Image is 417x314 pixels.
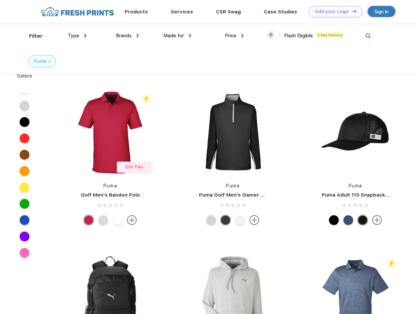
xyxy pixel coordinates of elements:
img: DT [352,9,356,13]
span: Made for [163,33,184,39]
div: Ski Patrol [84,215,94,225]
img: dropdown.png [241,34,244,38]
div: Colors [12,73,37,79]
div: Peacoat Qut Shd [343,215,353,225]
img: more.svg [372,215,382,225]
span: Type [68,33,79,39]
a: Puma [226,183,240,188]
a: Puma [103,183,117,188]
a: Services [171,9,193,15]
div: Filter [29,32,43,40]
img: dropdown.png [136,34,139,38]
img: desktop_search.svg [363,31,373,42]
span: Flash Eligible [284,33,313,39]
span: Price [225,33,236,39]
span: Our Fav [125,164,143,169]
img: more.svg [249,215,259,225]
img: func=resize&h=266 [189,89,276,176]
img: filter_cancel.svg [48,61,51,63]
img: func=resize&h=266 [67,89,154,176]
a: CSR Swag [216,9,241,15]
img: dropdown.png [189,34,191,38]
div: Bright White [113,215,122,225]
div: Puma [34,58,46,65]
img: func=resize&h=266 [312,89,399,176]
img: fo%20logo%202.webp [39,6,116,17]
img: dropdown.png [84,34,86,38]
div: Sign in [374,8,389,15]
div: Pma Blk Pma Blk [329,215,339,225]
img: more.svg [127,215,137,225]
div: Puma Black [221,215,230,225]
span: Brands [116,33,132,39]
a: Puma Golf Men's Gamer Golf Quarter-Zip [199,192,302,198]
img: flash_active_toggle.svg [142,95,151,103]
img: flash_active_toggle.svg [387,259,396,268]
div: Pma Blk with Pma Blk [358,215,368,225]
span: 5 Day Delivery [316,32,345,38]
a: Golf Men's Bandon Polo [81,192,140,198]
div: High Rise [206,215,216,225]
div: Bright White [235,215,245,225]
div: High Rise [98,215,108,225]
div: Add your Logo [315,9,349,14]
a: Puma [349,183,362,188]
a: Products [125,9,148,15]
a: Sign in [368,6,395,17]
